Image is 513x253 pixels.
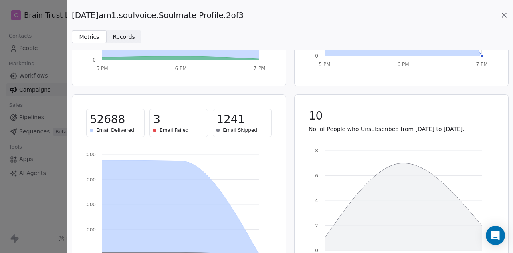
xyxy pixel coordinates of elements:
[96,66,108,71] tspan: 5 PM
[113,33,135,41] span: Records
[81,177,96,183] tspan: 21000
[315,198,318,203] tspan: 4
[223,127,257,133] span: Email Skipped
[309,125,494,133] p: No. of People who Unsubscribed from [DATE] to [DATE].
[90,112,125,127] span: 52688
[81,152,96,157] tspan: 28000
[175,66,186,71] tspan: 6 PM
[83,227,96,233] tspan: 7000
[315,148,318,153] tspan: 8
[81,202,96,207] tspan: 14000
[319,62,330,67] tspan: 5 PM
[96,127,134,133] span: Email Delivered
[153,112,160,127] span: 3
[476,62,487,67] tspan: 7 PM
[93,57,96,63] tspan: 0
[315,173,318,179] tspan: 6
[315,53,318,59] tspan: 0
[253,66,265,71] tspan: 7 PM
[72,10,244,21] span: [DATE]am1.soulvoice.Soulmate Profile.2of3
[315,223,318,229] tspan: 2
[160,127,188,133] span: Email Failed
[216,112,244,127] span: 1241
[486,226,505,245] div: Open Intercom Messenger
[397,62,409,67] tspan: 6 PM
[309,109,323,123] span: 10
